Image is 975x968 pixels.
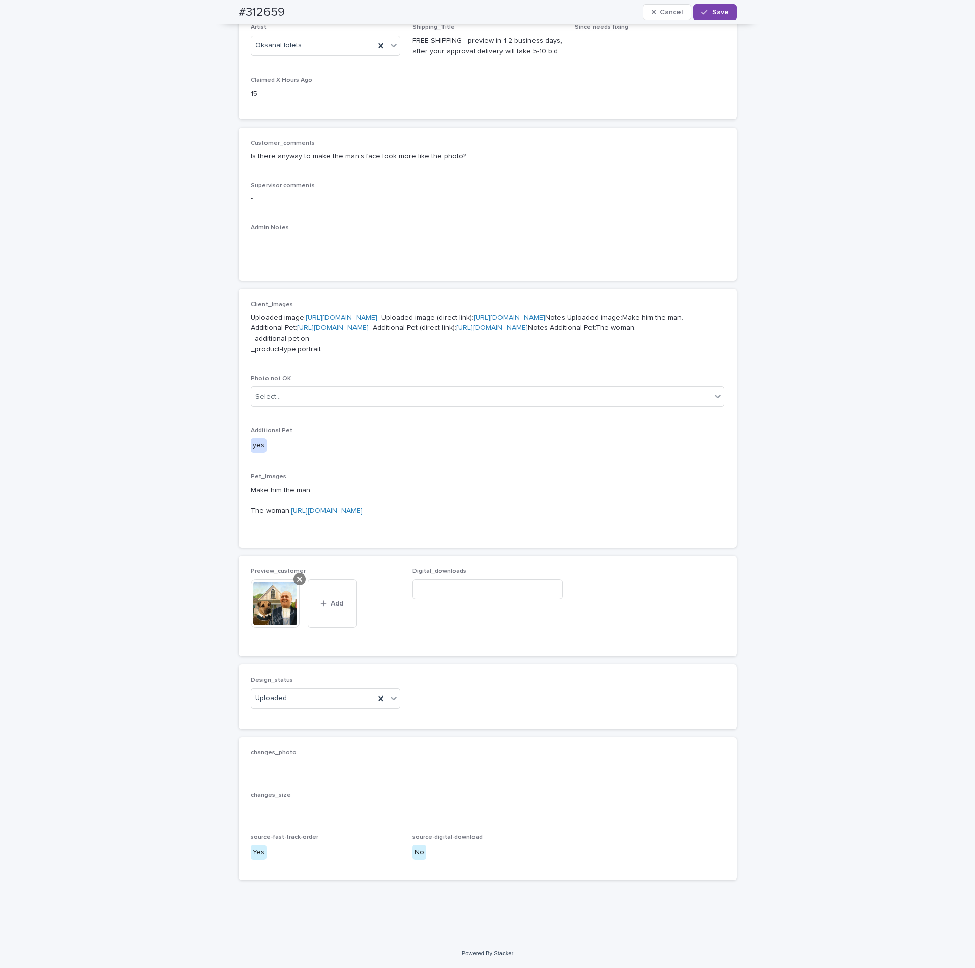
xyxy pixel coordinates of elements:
button: Add [308,579,357,628]
span: Cancel [660,9,683,16]
span: Design_status [251,677,293,683]
span: Claimed X Hours Ago [251,77,312,83]
span: Artist [251,24,267,31]
span: Add [331,600,343,607]
p: - [575,36,725,46]
a: Powered By Stacker [462,950,513,956]
button: Cancel [643,4,692,20]
div: Select... [255,391,281,402]
span: source-fast-track-order [251,834,318,840]
span: source-digital-download [412,834,483,840]
p: Make him the man. The woman. [251,485,725,527]
span: Photo not OK [251,376,291,382]
span: Pet_Images [251,474,286,480]
div: yes [251,438,267,453]
a: [URL][DOMAIN_NAME] [291,507,363,515]
a: [URL][DOMAIN_NAME] [306,314,377,321]
span: Admin Notes [251,225,289,231]
span: Supervisor comments [251,183,315,189]
p: FREE SHIPPING - preview in 1-2 business days, after your approval delivery will take 5-10 b.d. [412,36,563,57]
span: Additional Pet [251,428,292,434]
p: Is there anyway to make the man’s face look more like the photo? [251,151,725,162]
span: Save [712,9,729,16]
h2: #312659 [239,5,285,20]
p: Uploaded image: _Uploaded image (direct link): Notes Uploaded image:Make him the man. Additional ... [251,313,725,355]
button: Save [693,4,736,20]
span: Preview_customer [251,568,306,574]
span: Customer_comments [251,140,315,146]
p: - [251,243,725,253]
span: Client_Images [251,301,293,308]
div: No [412,845,426,860]
p: - [251,803,725,813]
span: OksanaHolets [255,40,302,51]
span: Since needs fixing [575,24,628,31]
span: Digital_downloads [412,568,466,574]
p: 15 [251,88,401,99]
span: Uploaded [255,693,287,704]
div: Yes [251,845,267,860]
span: changes_photo [251,750,297,756]
span: Shipping_Title [412,24,455,31]
p: - [251,761,725,771]
a: [URL][DOMAIN_NAME] [297,324,369,331]
span: changes_size [251,792,291,798]
a: [URL][DOMAIN_NAME] [474,314,545,321]
p: - [251,193,725,204]
a: [URL][DOMAIN_NAME] [456,324,528,331]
